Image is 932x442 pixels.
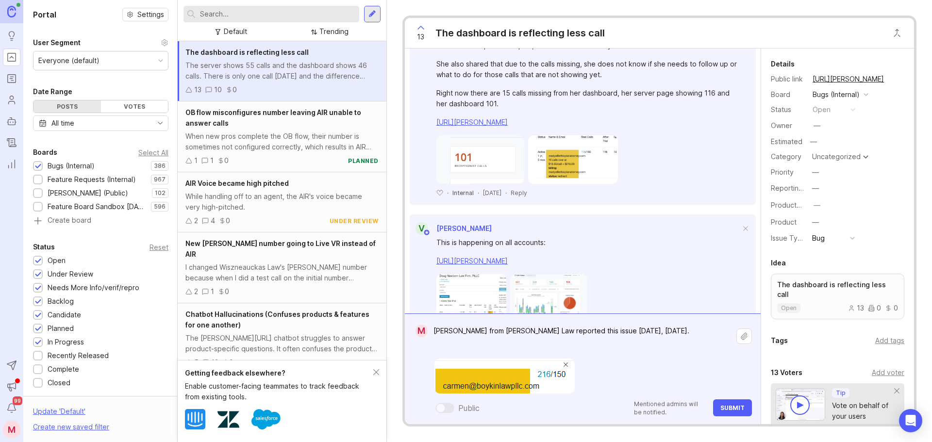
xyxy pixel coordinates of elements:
[436,237,740,248] div: This is happening on all accounts:
[224,26,247,37] div: Default
[101,100,168,113] div: Votes
[33,37,81,49] div: User Segment
[771,234,806,242] label: Issue Type
[185,381,373,402] div: Enable customer-facing teammates to track feedback from existing tools.
[478,189,479,197] div: ·
[3,134,20,151] a: Changelog
[178,303,386,374] a: Chatbot Hallucinations (Confuses products & features for one another)The [PERSON_NAME][URL] chatb...
[3,27,20,45] a: Ideas
[3,49,20,66] a: Portal
[423,229,430,236] img: member badge
[178,101,386,172] a: OB flow misconfigures number leaving AIR unable to answer callsWhen new pros complete the OB flow...
[178,41,386,101] a: The dashboard is reflecting less callThe server shows 55 calls and the dashboard shows 46 calls. ...
[436,224,492,232] span: [PERSON_NAME]
[634,400,707,416] p: Mentioned admins will be notified.
[771,218,797,226] label: Product
[3,155,20,173] a: Reporting
[3,399,20,417] button: Notifications
[185,131,379,152] div: When new pros complete the OB flow, their number is sometimes not configured correctly, which res...
[771,257,786,269] div: Idea
[185,48,309,56] span: The dashboard is reflecting less call
[812,167,819,178] div: —
[436,118,508,126] a: [URL][PERSON_NAME]
[3,91,20,109] a: Users
[185,368,373,378] div: Getting feedback elsewhere?
[330,217,379,225] div: under review
[185,60,379,82] div: The server shows 55 calls and the dashboard shows 46 calls. There is only one call [DATE] and the...
[122,8,168,21] button: Settings
[348,157,379,165] div: planned
[776,388,825,421] img: video-thumbnail-vote-d41b83416815613422e2ca741bf692cc.jpg
[447,189,449,197] div: ·
[33,241,55,253] div: Status
[436,257,508,265] a: [URL][PERSON_NAME]
[3,70,20,87] a: Roadmaps
[48,282,139,293] div: Needs More Info/verif/repro
[781,304,797,312] p: open
[736,328,752,344] button: Upload file
[152,119,168,127] svg: toggle icon
[330,359,379,367] div: under review
[194,155,198,166] div: 1
[777,280,898,299] p: The dashboard is reflecting less call
[3,113,20,130] a: Autopilot
[178,172,386,232] a: AIR Voice became high pitchedWhile handling off to an agent, the AIR's voice became very high-pit...
[225,286,229,297] div: 0
[48,377,70,388] div: Closed
[155,189,166,197] p: 102
[416,222,428,235] div: V
[138,150,168,155] div: Select All
[428,322,736,351] textarea: [PERSON_NAME] from [PERSON_NAME] Law reported this issue [DATE], [DATE].
[185,262,379,283] div: I changed Wiszneauckas Law's [PERSON_NAME] number because when I did a test call on the initial n...
[771,184,823,192] label: Reporting Team
[811,199,823,212] button: ProductboardID
[713,399,752,416] button: Submit
[848,305,864,311] div: 13
[810,73,887,85] a: [URL][PERSON_NAME]
[217,409,239,430] img: Zendesk logo
[436,274,506,323] img: https://canny-assets.io/images/4757876d1ce26ff02f6ea43c70e0c95b.png
[771,201,822,209] label: ProductboardID
[154,176,166,183] p: 967
[813,104,831,115] div: open
[38,55,100,66] div: Everyone (default)
[436,135,524,184] img: https://canny-assets.io/images/5e163f63d27e34512f3866df1d8b71ca.png
[410,222,492,235] a: V[PERSON_NAME]
[48,337,84,347] div: In Progress
[3,421,20,438] button: M
[178,232,386,303] a: New [PERSON_NAME] number going to Live VR instead of AIRI changed Wiszneauckas Law's [PERSON_NAME...
[211,357,218,368] div: 13
[194,357,199,368] div: 5
[33,9,56,20] h1: Portal
[233,84,237,95] div: 0
[417,32,424,42] span: 13
[771,89,805,100] div: Board
[154,203,166,211] p: 596
[771,138,802,145] div: Estimated
[33,217,168,226] a: Create board
[436,88,740,109] div: Right now there are 15 calls missing from her dashboard, her server page showing 116 and her dash...
[185,108,361,127] span: OB flow misconfigures number leaving AIR unable to answer calls
[185,191,379,213] div: While handling off to an agent, the AIR's voice became very high-pitched.
[771,335,788,346] div: Tags
[812,153,861,160] div: Uncategorized
[771,58,795,70] div: Details
[771,151,805,162] div: Category
[807,135,820,148] div: —
[814,200,820,211] div: —
[194,286,198,297] div: 2
[435,26,605,40] div: The dashboard is reflecting less call
[251,405,281,434] img: Salesforce logo
[224,155,229,166] div: 0
[511,189,527,197] div: Reply
[48,310,81,320] div: Candidate
[812,183,819,194] div: —
[185,333,379,354] div: The [PERSON_NAME][URL] chatbot struggles to answer product-specific questions. It often confuses ...
[771,274,904,319] a: The dashboard is reflecting less callopen1300
[185,310,369,329] span: Chatbot Hallucinations (Confuses products & features for one another)
[48,188,128,198] div: [PERSON_NAME] (Public)
[194,84,201,95] div: 13
[214,84,222,95] div: 10
[868,305,881,311] div: 0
